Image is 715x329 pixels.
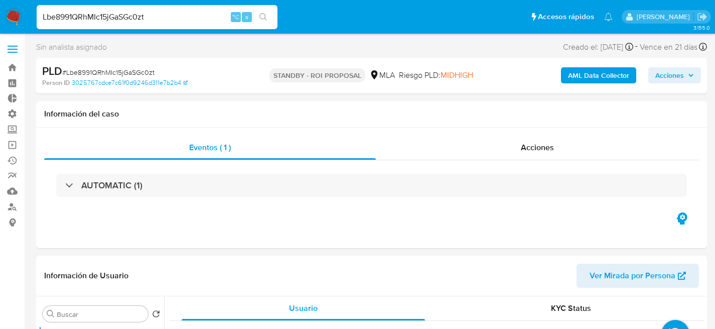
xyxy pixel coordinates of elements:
[399,70,473,81] span: Riesgo PLD:
[577,264,699,288] button: Ver Mirada por Persona
[441,69,473,81] span: MIDHIGH
[551,302,591,314] span: KYC Status
[640,42,697,53] span: Vence en 21 días
[42,78,70,87] b: Person ID
[697,12,707,22] a: Salir
[253,10,273,24] button: search-icon
[44,271,128,281] h1: Información de Usuario
[42,63,62,79] b: PLD
[47,310,55,318] button: Buscar
[56,174,687,197] div: AUTOMATIC (1)
[44,109,699,119] h1: Información del caso
[568,67,629,83] b: AML Data Collector
[72,78,188,87] a: 3025767cdce7c61f0d9246d311e7b2b4
[637,12,693,22] p: facundo.marin@mercadolibre.com
[521,142,554,153] span: Acciones
[590,264,675,288] span: Ver Mirada por Persona
[62,67,155,77] span: # Lbe8991QRhMIc15jGaSGc0zt
[57,310,144,319] input: Buscar
[152,310,160,321] button: Volver al orden por defecto
[604,13,613,21] a: Notificaciones
[269,68,365,82] p: STANDBY - ROI PROPOSAL
[189,142,231,153] span: Eventos ( 1 )
[648,67,701,83] button: Acciones
[369,70,395,81] div: MLA
[635,40,638,54] span: -
[289,302,318,314] span: Usuario
[37,11,277,24] input: Buscar usuario o caso...
[655,67,684,83] span: Acciones
[561,67,636,83] button: AML Data Collector
[36,42,107,53] span: Sin analista asignado
[563,40,633,54] div: Creado el: [DATE]
[245,12,248,22] span: s
[81,180,142,191] h3: AUTOMATIC (1)
[538,12,594,22] span: Accesos rápidos
[232,12,239,22] span: ⌥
